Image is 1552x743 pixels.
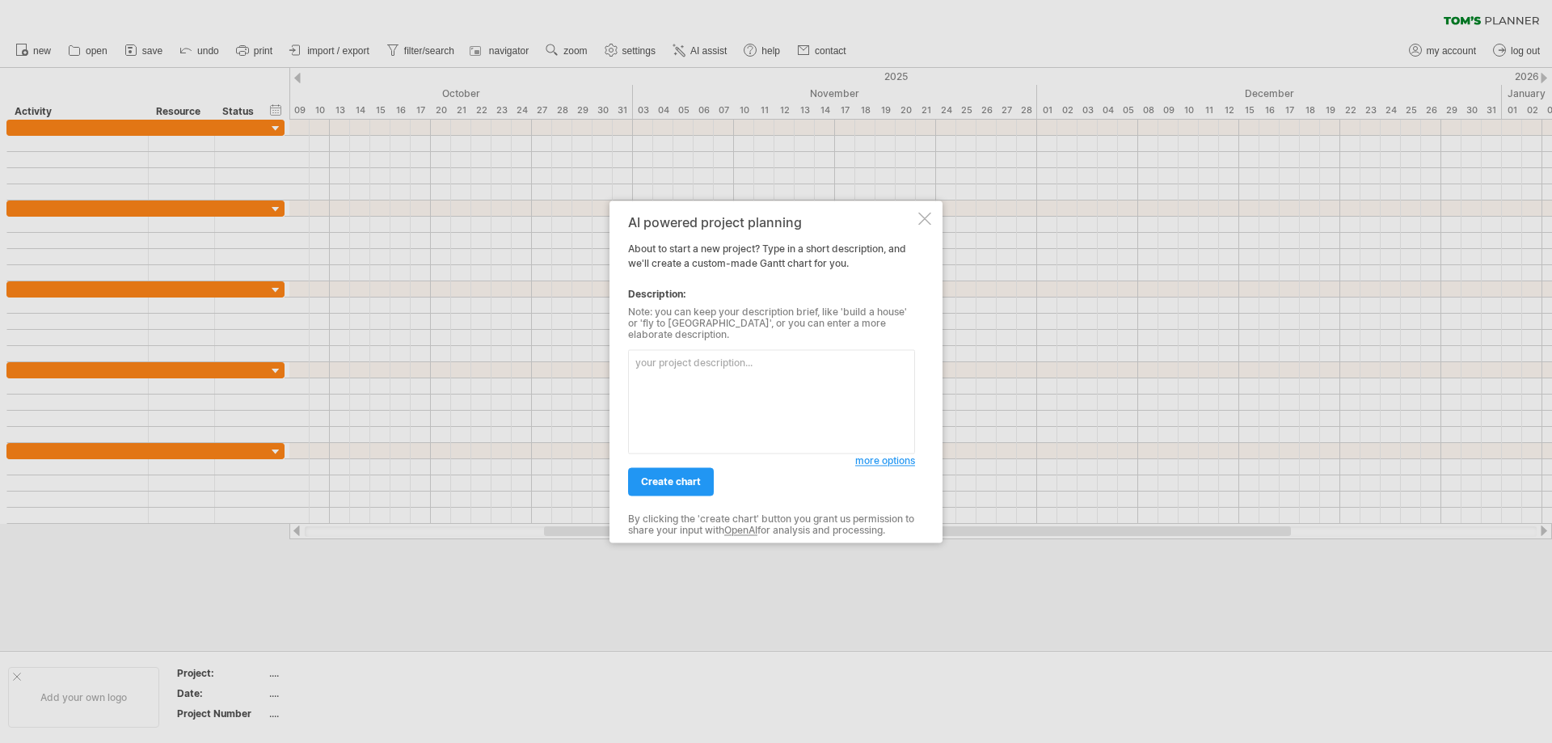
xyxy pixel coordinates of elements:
[724,525,757,537] a: OpenAI
[628,306,915,341] div: Note: you can keep your description brief, like 'build a house' or 'fly to [GEOGRAPHIC_DATA]', or...
[855,454,915,468] a: more options
[855,454,915,466] span: more options
[628,215,915,230] div: AI powered project planning
[628,215,915,528] div: About to start a new project? Type in a short description, and we'll create a custom-made Gantt c...
[628,467,714,496] a: create chart
[628,513,915,537] div: By clicking the 'create chart' button you grant us permission to share your input with for analys...
[641,475,701,488] span: create chart
[628,287,915,302] div: Description:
